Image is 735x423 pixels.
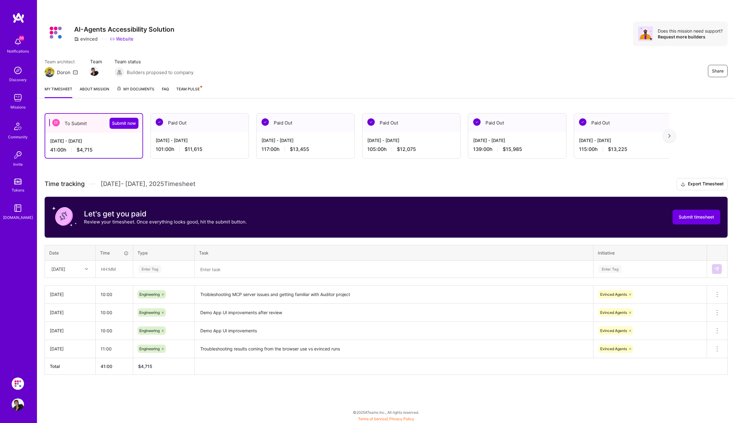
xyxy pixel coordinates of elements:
div: [DATE] - [DATE] [50,138,138,144]
div: [DATE] [50,346,90,352]
i: icon Chevron [85,267,88,271]
span: Time tracking [45,180,85,188]
textarea: Demo App UI improvements [195,322,593,339]
div: Notifications [7,48,29,54]
span: Engineering [139,292,160,297]
span: $13,455 [290,146,309,152]
span: Team status [114,58,194,65]
span: $ 4,715 [138,364,152,369]
img: Paid Out [367,118,375,126]
input: HH:MM [96,261,133,277]
input: HH:MM [96,341,133,357]
span: Evinced Agents [600,310,627,315]
div: Missions [10,104,26,110]
img: Paid Out [579,118,586,126]
span: [DATE] - [DATE] , 2025 Timesheet [101,180,195,188]
img: guide book [12,202,24,214]
button: Share [708,65,728,77]
div: Tokens [12,187,24,193]
div: evinced [74,36,98,42]
i: icon CompanyGray [74,37,79,42]
img: Invite [12,149,24,161]
img: bell [12,36,24,48]
span: | [358,417,414,421]
img: teamwork [12,92,24,104]
div: Enter Tag [138,264,161,274]
th: Date [45,245,96,260]
div: [DATE] [50,309,90,316]
a: Terms of Service [358,417,387,421]
div: 139:00 h [473,146,561,152]
div: To Submit [45,114,142,133]
span: Team architect [45,58,78,65]
h3: Let's get you paid [84,209,247,219]
span: Share [712,68,724,74]
img: Team Member Avatar [90,67,99,76]
p: Review your timesheet. Once everything looks good, hit the submit button. [84,219,247,225]
th: Total [45,358,96,374]
div: Initiative [598,250,702,256]
h3: AI-Agents Accessibility Solution [74,26,174,33]
div: [DATE] [51,266,65,272]
a: Team Member Avatar [90,66,98,77]
span: Submit now [112,120,136,126]
img: User Avatar [12,398,24,411]
a: Privacy Policy [389,417,414,421]
span: Builders proposed to company [127,69,194,76]
div: Time [100,250,129,256]
img: Submit [714,267,719,271]
input: HH:MM [96,304,133,321]
img: tokens [14,179,22,184]
span: $12,075 [397,146,416,152]
div: 105:00 h [367,146,455,152]
div: Paid Out [574,113,672,132]
span: Evinced Agents [600,292,627,297]
button: Export Timesheet [677,178,728,190]
span: Team [90,58,102,65]
i: icon Download [681,181,685,188]
div: Discovery [9,77,27,83]
div: Doron [57,69,70,76]
img: Builders proposed to company [114,67,124,77]
div: 101:00 h [156,146,244,152]
div: [DATE] [50,327,90,334]
span: Team Pulse [176,87,200,91]
span: $4,715 [77,147,93,153]
a: My timesheet [45,86,72,98]
a: Evinced: AI-Agents Accessibility Solution [10,378,26,390]
div: Request more builders [658,34,723,40]
textarea: Demo App UI improvements after review [195,304,593,321]
i: icon Mail [73,70,78,75]
button: Submit timesheet [673,210,720,224]
img: Paid Out [156,118,163,126]
div: Invite [13,161,23,168]
th: Task [195,245,593,260]
span: 66 [19,36,24,41]
div: 41:00 h [50,147,138,153]
div: Paid Out [362,113,460,132]
div: [DATE] - [DATE] [156,137,244,144]
a: My Documents [117,86,154,98]
input: HH:MM [96,286,133,302]
div: [DOMAIN_NAME] [3,214,33,221]
span: $11,615 [185,146,202,152]
div: [DATE] [50,291,90,298]
span: Evinced Agents [600,328,627,333]
img: coin [52,204,77,229]
input: HH:MM [96,322,133,339]
img: Community [10,119,25,134]
div: Does this mission need support? [658,28,723,34]
img: Paid Out [473,118,481,126]
textarea: Troubleshooting results coming from the browser use vs evinced runs [195,341,593,358]
img: Avatar [638,26,653,41]
div: Paid Out [151,113,249,132]
span: Submit timesheet [679,214,714,220]
div: [DATE] - [DATE] [473,137,561,144]
div: Community [8,134,28,140]
img: Team Architect [45,67,54,77]
div: Paid Out [257,113,354,132]
img: logo [12,12,25,23]
a: User Avatar [10,398,26,411]
div: © 2025 ATeams Inc., All rights reserved. [37,405,735,420]
div: [DATE] - [DATE] [579,137,667,144]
